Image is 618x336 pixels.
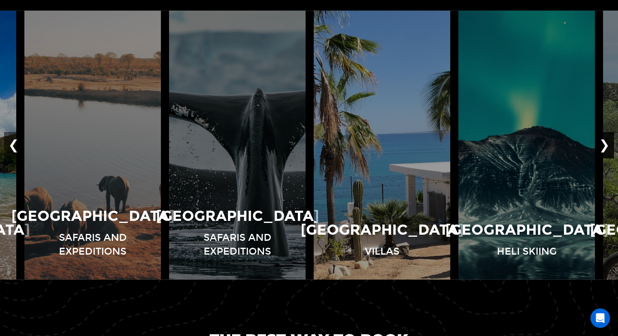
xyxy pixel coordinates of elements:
p: Safaris and Expeditions [173,231,301,259]
p: [GEOGRAPHIC_DATA] [11,206,174,227]
p: Heli Skiing [497,244,557,258]
p: [GEOGRAPHIC_DATA] [301,220,464,240]
p: [GEOGRAPHIC_DATA] [156,206,319,227]
p: [GEOGRAPHIC_DATA] [445,220,608,240]
p: Villas [365,244,399,258]
p: Safaris and Expeditions [28,231,157,259]
button: ❯ [595,132,614,159]
button: ❮ [4,132,23,159]
div: Open Intercom Messenger [590,308,610,328]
